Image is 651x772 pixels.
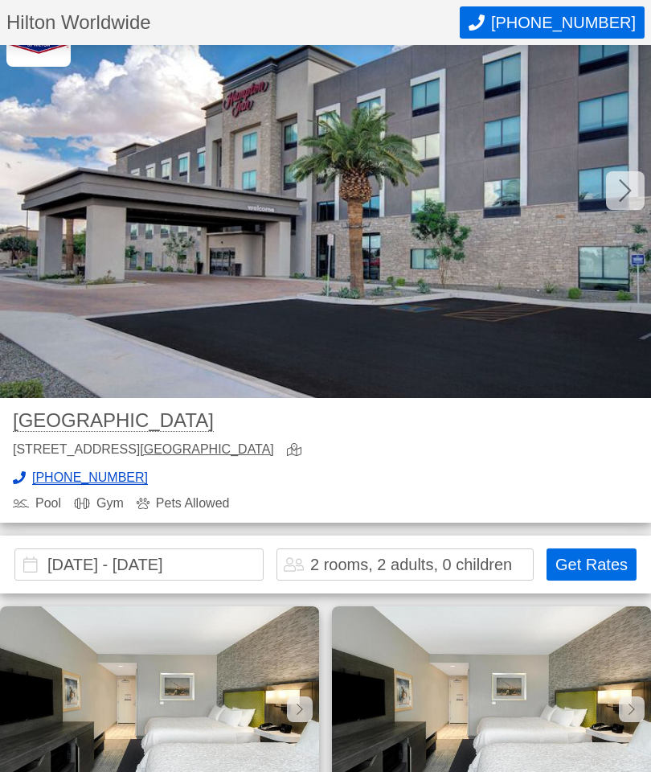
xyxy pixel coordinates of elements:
[460,6,645,39] button: Call
[14,548,264,581] input: Choose Dates
[310,556,512,573] div: 2 rooms, 2 adults, 0 children
[13,443,274,458] div: [STREET_ADDRESS]
[74,497,124,510] div: Gym
[6,13,460,32] h1: Hilton Worldwide
[287,443,308,458] a: view map
[140,442,274,456] a: [GEOGRAPHIC_DATA]
[547,548,637,581] button: Get Rates
[491,14,636,32] span: [PHONE_NUMBER]
[137,497,230,510] div: Pets Allowed
[13,497,61,510] div: Pool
